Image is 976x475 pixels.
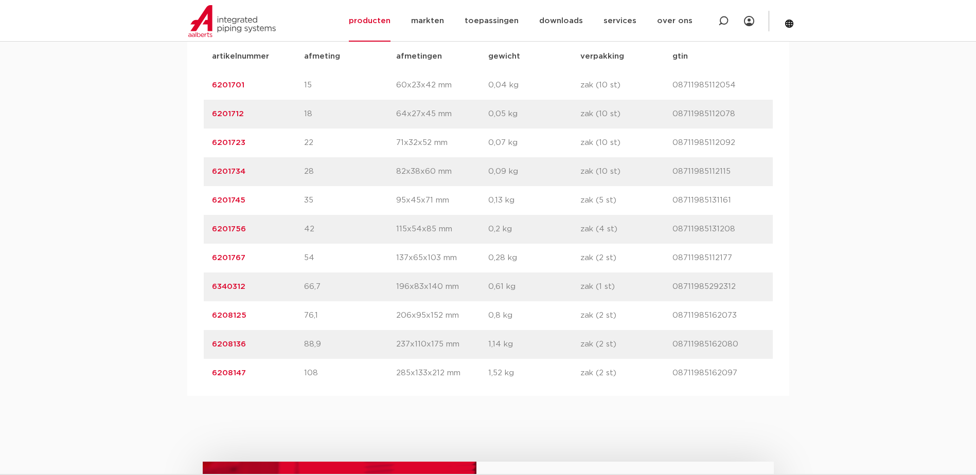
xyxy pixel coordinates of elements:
[488,367,580,379] p: 1,52 kg
[396,166,488,178] p: 82x38x60 mm
[212,110,244,118] a: 6201712
[672,223,765,235] p: 08711985131208
[396,50,488,63] p: afmetingen
[304,252,396,264] p: 54
[672,281,765,293] p: 08711985292312
[488,50,580,63] p: gewicht
[396,281,488,293] p: 196x83x140 mm
[672,194,765,207] p: 08711985131161
[212,312,246,319] a: 6208125
[672,166,765,178] p: 08711985112115
[488,137,580,149] p: 0,07 kg
[396,108,488,120] p: 64x27x45 mm
[212,81,244,89] a: 6201701
[672,137,765,149] p: 08711985112092
[212,340,246,348] a: 6208136
[672,338,765,351] p: 08711985162080
[304,367,396,379] p: 108
[488,166,580,178] p: 0,09 kg
[488,252,580,264] p: 0,28 kg
[580,166,672,178] p: zak (10 st)
[396,309,488,322] p: 206x95x152 mm
[304,79,396,92] p: 15
[212,139,245,147] a: 6201723
[580,223,672,235] p: zak (4 st)
[212,369,246,377] a: 6208147
[396,367,488,379] p: 285x133x212 mm
[488,338,580,351] p: 1,14 kg
[396,194,488,207] p: 95x45x71 mm
[672,50,765,63] p: gtin
[488,281,580,293] p: 0,61 kg
[304,223,396,235] p: 42
[580,50,672,63] p: verpakking
[580,338,672,351] p: zak (2 st)
[304,281,396,293] p: 66,7
[396,223,488,235] p: 115x54x85 mm
[304,166,396,178] p: 28
[580,108,672,120] p: zak (10 st)
[488,79,580,92] p: 0,04 kg
[580,194,672,207] p: zak (5 st)
[304,309,396,322] p: 76,1
[488,108,580,120] p: 0,05 kg
[580,79,672,92] p: zak (10 st)
[304,194,396,207] p: 35
[212,196,245,204] a: 6201745
[672,79,765,92] p: 08711985112054
[396,338,488,351] p: 237x110x175 mm
[672,367,765,379] p: 08711985162097
[580,281,672,293] p: zak (1 st)
[304,108,396,120] p: 18
[488,194,580,207] p: 0,13 kg
[304,50,396,63] p: afmeting
[212,168,245,175] a: 6201734
[672,252,765,264] p: 08711985112177
[580,252,672,264] p: zak (2 st)
[396,79,488,92] p: 60x23x42 mm
[304,137,396,149] p: 22
[396,252,488,264] p: 137x65x103 mm
[212,283,245,290] a: 6340312
[488,309,580,322] p: 0,8 kg
[396,137,488,149] p: 71x32x52 mm
[580,367,672,379] p: zak (2 st)
[580,309,672,322] p: zak (2 st)
[212,254,245,262] a: 6201767
[672,108,765,120] p: 08711985112078
[212,50,304,63] p: artikelnummer
[672,309,765,322] p: 08711985162073
[212,225,246,233] a: 6201756
[488,223,580,235] p: 0,2 kg
[304,338,396,351] p: 88,9
[580,137,672,149] p: zak (10 st)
